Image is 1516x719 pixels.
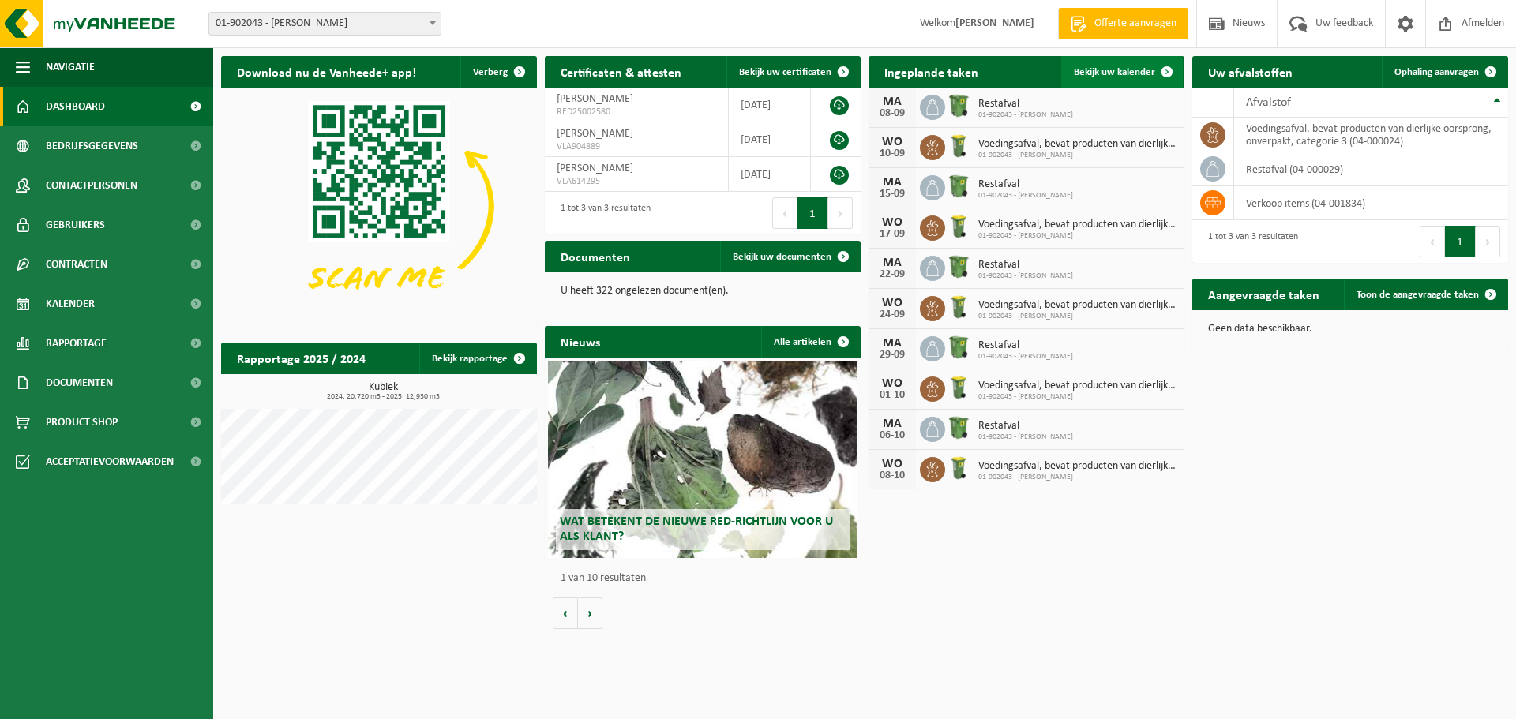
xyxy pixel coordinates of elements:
[978,178,1073,191] span: Restafval
[729,122,810,157] td: [DATE]
[1394,67,1479,77] span: Ophaling aanvragen
[557,93,633,105] span: [PERSON_NAME]
[772,197,797,229] button: Previous
[419,343,535,374] a: Bekijk rapportage
[46,284,95,324] span: Kalender
[978,433,1073,442] span: 01-902043 - [PERSON_NAME]
[557,140,716,153] span: VLA904889
[229,393,537,401] span: 2024: 20,720 m3 - 2025: 12,930 m3
[221,56,432,87] h2: Download nu de Vanheede+ app!
[876,418,908,430] div: MA
[978,138,1176,151] span: Voedingsafval, bevat producten van dierlijke oorsprong, onverpakt, categorie 3
[720,241,859,272] a: Bekijk uw documenten
[46,47,95,87] span: Navigatie
[945,414,972,441] img: WB-0370-HPE-GN-01
[876,95,908,108] div: MA
[978,380,1176,392] span: Voedingsafval, bevat producten van dierlijke oorsprong, onverpakt, categorie 3
[729,88,810,122] td: [DATE]
[1192,56,1308,87] h2: Uw afvalstoffen
[876,430,908,441] div: 06-10
[1208,324,1492,335] p: Geen data beschikbaar.
[978,460,1176,473] span: Voedingsafval, bevat producten van dierlijke oorsprong, onverpakt, categorie 3
[945,173,972,200] img: WB-0370-HPE-GN-01
[945,334,972,361] img: WB-0370-HPE-GN-01
[945,374,972,401] img: WB-0140-HPE-GN-50
[978,259,1073,271] span: Restafval
[548,361,857,558] a: Wat betekent de nieuwe RED-richtlijn voor u als klant?
[978,231,1176,241] span: 01-902043 - [PERSON_NAME]
[978,473,1176,482] span: 01-902043 - [PERSON_NAME]
[978,191,1073,200] span: 01-902043 - [PERSON_NAME]
[978,271,1073,281] span: 01-902043 - [PERSON_NAME]
[545,241,646,271] h2: Documenten
[221,343,381,373] h2: Rapportage 2025 / 2024
[1234,186,1508,220] td: verkoop items (04-001834)
[1476,226,1500,257] button: Next
[46,205,105,245] span: Gebruikers
[761,326,859,358] a: Alle artikelen
[978,420,1073,433] span: Restafval
[945,253,972,280] img: WB-0370-HPE-GN-01
[828,197,853,229] button: Next
[1192,279,1335,309] h2: Aangevraagde taken
[1234,118,1508,152] td: voedingsafval, bevat producten van dierlijke oorsprong, onverpakt, categorie 3 (04-000024)
[473,67,508,77] span: Verberg
[1420,226,1445,257] button: Previous
[978,219,1176,231] span: Voedingsafval, bevat producten van dierlijke oorsprong, onverpakt, categorie 3
[208,12,441,36] span: 01-902043 - TOMMELEIN PATRICK - DADIZELE
[46,87,105,126] span: Dashboard
[553,597,578,629] button: Vorige
[578,597,602,629] button: Volgende
[1058,8,1188,39] a: Offerte aanvragen
[978,299,1176,312] span: Voedingsafval, bevat producten van dierlijke oorsprong, onverpakt, categorie 3
[876,269,908,280] div: 22-09
[876,148,908,159] div: 10-09
[460,56,535,88] button: Verberg
[560,515,833,543] span: Wat betekent de nieuwe RED-richtlijn voor u als klant?
[978,312,1176,321] span: 01-902043 - [PERSON_NAME]
[876,470,908,481] div: 08-10
[945,294,972,320] img: WB-0140-HPE-GN-50
[46,166,137,205] span: Contactpersonen
[229,382,537,401] h3: Kubiek
[1074,67,1155,77] span: Bekijk uw kalender
[876,136,908,148] div: WO
[1090,16,1180,32] span: Offerte aanvragen
[1382,56,1507,88] a: Ophaling aanvragen
[945,213,972,240] img: WB-0140-HPE-GN-50
[739,67,831,77] span: Bekijk uw certificaten
[945,133,972,159] img: WB-0140-HPE-GN-50
[955,17,1034,29] strong: [PERSON_NAME]
[561,286,845,297] p: U heeft 322 ongelezen document(en).
[557,163,633,174] span: [PERSON_NAME]
[46,126,138,166] span: Bedrijfsgegevens
[733,252,831,262] span: Bekijk uw documenten
[209,13,441,35] span: 01-902043 - TOMMELEIN PATRICK - DADIZELE
[869,56,994,87] h2: Ingeplande taken
[1344,279,1507,310] a: Toon de aangevraagde taken
[876,350,908,361] div: 29-09
[545,56,697,87] h2: Certificaten & attesten
[729,157,810,192] td: [DATE]
[978,151,1176,160] span: 01-902043 - [PERSON_NAME]
[46,245,107,284] span: Contracten
[978,392,1176,402] span: 01-902043 - [PERSON_NAME]
[557,106,716,118] span: RED25002580
[557,175,716,188] span: VLA614295
[876,176,908,189] div: MA
[876,309,908,320] div: 24-09
[876,337,908,350] div: MA
[978,339,1073,352] span: Restafval
[978,352,1073,361] span: 01-902043 - [PERSON_NAME]
[561,573,853,584] p: 1 van 10 resultaten
[876,229,908,240] div: 17-09
[1234,152,1508,186] td: restafval (04-000029)
[557,128,633,140] span: [PERSON_NAME]
[978,110,1073,120] span: 01-902043 - [PERSON_NAME]
[1200,224,1298,259] div: 1 tot 3 van 3 resultaten
[945,455,972,481] img: WB-0140-HPE-GN-50
[221,88,537,324] img: Download de VHEPlus App
[945,92,972,119] img: WB-0370-HPE-GN-01
[876,257,908,269] div: MA
[1445,226,1476,257] button: 1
